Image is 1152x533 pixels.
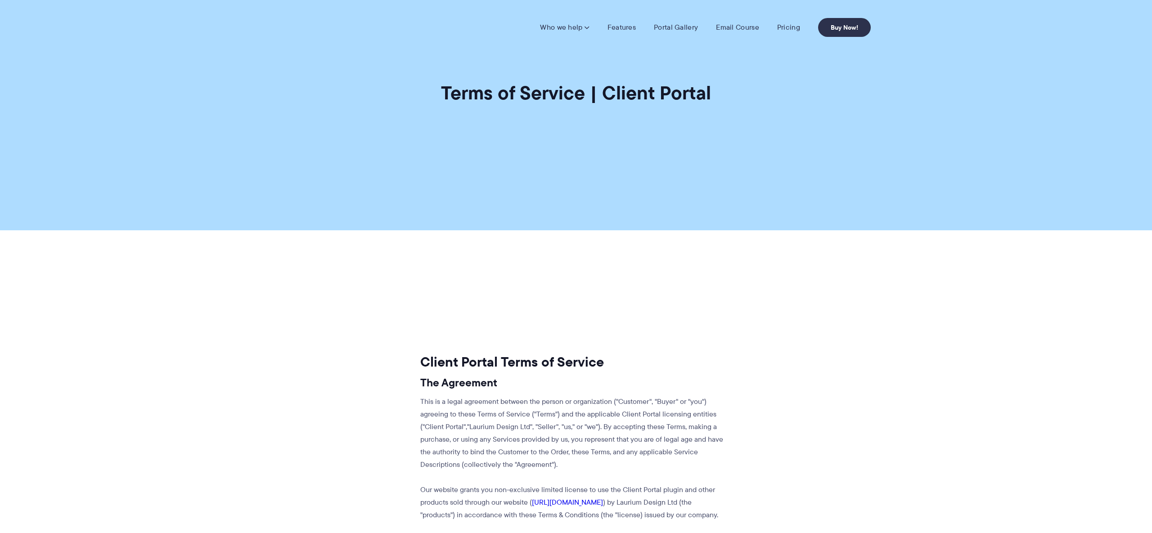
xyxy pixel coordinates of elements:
a: Buy Now! [818,18,871,37]
p: This is a legal agreement between the person or organization ("Customer", "Buyer" or "you") agree... [420,395,727,471]
a: Features [607,23,636,32]
a: Portal Gallery [654,23,698,32]
h2: Client Portal Terms of Service [420,354,727,371]
a: Who we help [540,23,589,32]
p: Our website grants you non-exclusive limited license to use the Client Portal plugin and other pr... [420,484,727,521]
h3: The Agreement [420,376,727,390]
h1: Terms of Service | Client Portal [441,81,711,105]
a: Pricing [777,23,800,32]
a: [URL][DOMAIN_NAME] [532,497,603,507]
a: Email Course [716,23,759,32]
